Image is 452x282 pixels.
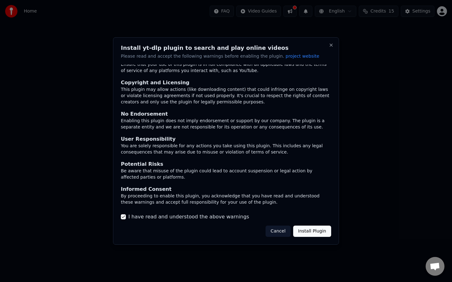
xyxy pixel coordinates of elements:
div: By proceeding to enable this plugin, you acknowledge that you have read and understood these warn... [121,193,331,206]
div: Copyright and Licensing [121,79,331,86]
div: No Endorsement [121,110,331,118]
p: Please read and accept the following warnings before enabling the plugin. [121,53,331,60]
div: Be aware that misuse of the plugin could lead to account suspension or legal action by affected p... [121,168,331,180]
div: User Responsibility [121,135,331,143]
span: project website [286,54,319,59]
button: Cancel [266,226,290,237]
div: You are solely responsible for any actions you take using this plugin. This includes any legal co... [121,143,331,155]
div: Enabling this plugin does not imply endorsement or support by our company. The plugin is a separa... [121,118,331,130]
h2: Install yt-dlp plugin to search and play online videos [121,45,331,51]
button: Install Plugin [293,226,331,237]
div: Ensure that your use of this plugin is in full compliance with all applicable laws and the terms ... [121,61,331,74]
div: Informed Consent [121,185,331,193]
label: I have read and understood the above warnings [128,213,249,221]
div: Potential Risks [121,160,331,168]
div: This plugin may allow actions (like downloading content) that could infringe on copyright laws or... [121,86,331,105]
